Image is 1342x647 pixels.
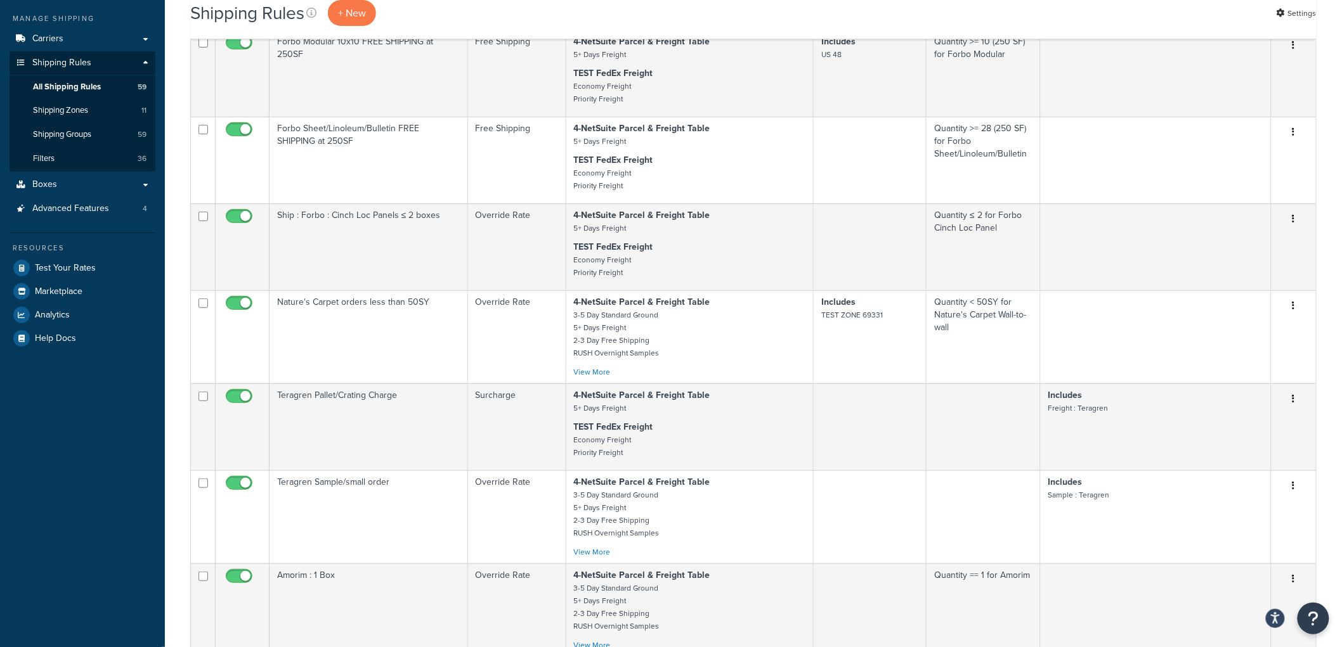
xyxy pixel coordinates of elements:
a: Shipping Groups 59 [10,123,155,146]
small: Freight : Teragren [1048,402,1109,414]
a: Boxes [10,173,155,196]
strong: TEST FedEx Freight [574,153,653,167]
span: Advanced Features [32,203,109,214]
small: Economy Freight Priority Freight [574,80,632,105]
td: Quantity ≤ 2 for Forbo Cinch Loc Panel [927,203,1040,290]
small: 5+ Days Freight [574,402,627,414]
span: 11 [141,105,147,116]
a: Marketplace [10,280,155,303]
small: 3-5 Day Standard Ground 5+ Days Freight 2-3 Day Free Shipping RUSH Overnight Samples [574,582,660,632]
span: Marketplace [35,286,82,297]
span: 59 [138,82,147,93]
a: Filters 36 [10,147,155,170]
span: 4 [143,203,147,214]
li: Filters [10,147,155,170]
td: Override Rate [468,203,566,290]
a: Shipping Rules [10,51,155,75]
a: Advanced Features 4 [10,197,155,221]
span: Shipping Groups [33,129,91,140]
span: All Shipping Rules [33,82,101,93]
span: Shipping Zones [33,105,88,116]
td: Quantity >= 28 (250 SF) for Forbo Sheet/Linoleum/Bulletin [927,117,1040,203]
td: Forbo Modular 10x10 FREE SHIPPING at 250SF [270,30,468,117]
span: Filters [33,153,55,164]
strong: TEST FedEx Freight [574,67,653,80]
td: Override Rate [468,470,566,563]
span: Help Docs [35,333,76,344]
span: Carriers [32,34,63,44]
td: Quantity >= 10 (250 SF) for Forbo Modular [927,30,1040,117]
span: 59 [138,129,147,140]
td: Teragren Pallet/Crating Charge [270,383,468,470]
td: Free Shipping [468,117,566,203]
small: 5+ Days Freight [574,136,627,147]
strong: 4-NetSuite Parcel & Freight Table [574,568,710,582]
li: All Shipping Rules [10,75,155,99]
strong: 4-NetSuite Parcel & Freight Table [574,388,710,402]
strong: 4-NetSuite Parcel & Freight Table [574,208,710,222]
li: Shipping Rules [10,51,155,172]
a: Settings [1277,4,1317,22]
small: 3-5 Day Standard Ground 5+ Days Freight 2-3 Day Free Shipping RUSH Overnight Samples [574,309,660,359]
strong: 4-NetSuite Parcel & Freight Table [574,475,710,489]
li: Shipping Zones [10,99,155,122]
strong: Includes [821,35,856,48]
button: Open Resource Center [1298,603,1329,634]
strong: TEST FedEx Freight [574,240,653,253]
small: Sample : Teragren [1048,489,1110,501]
a: View More [574,546,611,558]
span: Boxes [32,179,57,190]
small: Economy Freight Priority Freight [574,434,632,458]
td: Quantity < 50SY for Nature's Carpet Wall-to-wall [927,290,1040,383]
small: Economy Freight Priority Freight [574,167,632,191]
a: All Shipping Rules 59 [10,75,155,99]
li: Advanced Features [10,197,155,221]
strong: 4-NetSuite Parcel & Freight Table [574,295,710,309]
td: Forbo Sheet/Linoleum/Bulletin FREE SHIPPING at 250SF [270,117,468,203]
a: Shipping Zones 11 [10,99,155,122]
li: Shipping Groups [10,123,155,146]
div: Resources [10,243,155,253]
small: 5+ Days Freight [574,49,627,60]
strong: Includes [821,295,856,309]
strong: TEST FedEx Freight [574,420,653,433]
small: US 48 [821,49,842,60]
span: Analytics [35,310,70,321]
div: Manage Shipping [10,13,155,24]
small: 3-5 Day Standard Ground 5+ Days Freight 2-3 Day Free Shipping RUSH Overnight Samples [574,489,660,539]
td: Teragren Sample/small order [270,470,468,563]
strong: Includes [1048,475,1083,489]
td: Surcharge [468,383,566,470]
small: 5+ Days Freight [574,222,627,234]
strong: Includes [1048,388,1083,402]
span: 36 [138,153,147,164]
a: Carriers [10,27,155,51]
strong: 4-NetSuite Parcel & Freight Table [574,35,710,48]
strong: 4-NetSuite Parcel & Freight Table [574,122,710,135]
a: Analytics [10,304,155,326]
span: Shipping Rules [32,58,91,68]
td: Ship : Forbo : Cinch Loc Panels ≤ 2 boxes [270,203,468,290]
td: Override Rate [468,290,566,383]
a: Test Your Rates [10,257,155,279]
td: Nature's Carpet orders less than 50SY [270,290,468,383]
a: View More [574,366,611,378]
small: TEST ZONE 69331 [821,309,883,321]
a: Help Docs [10,327,155,350]
small: Economy Freight Priority Freight [574,254,632,278]
h1: Shipping Rules [190,1,304,25]
td: Free Shipping [468,30,566,117]
span: Test Your Rates [35,263,96,274]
